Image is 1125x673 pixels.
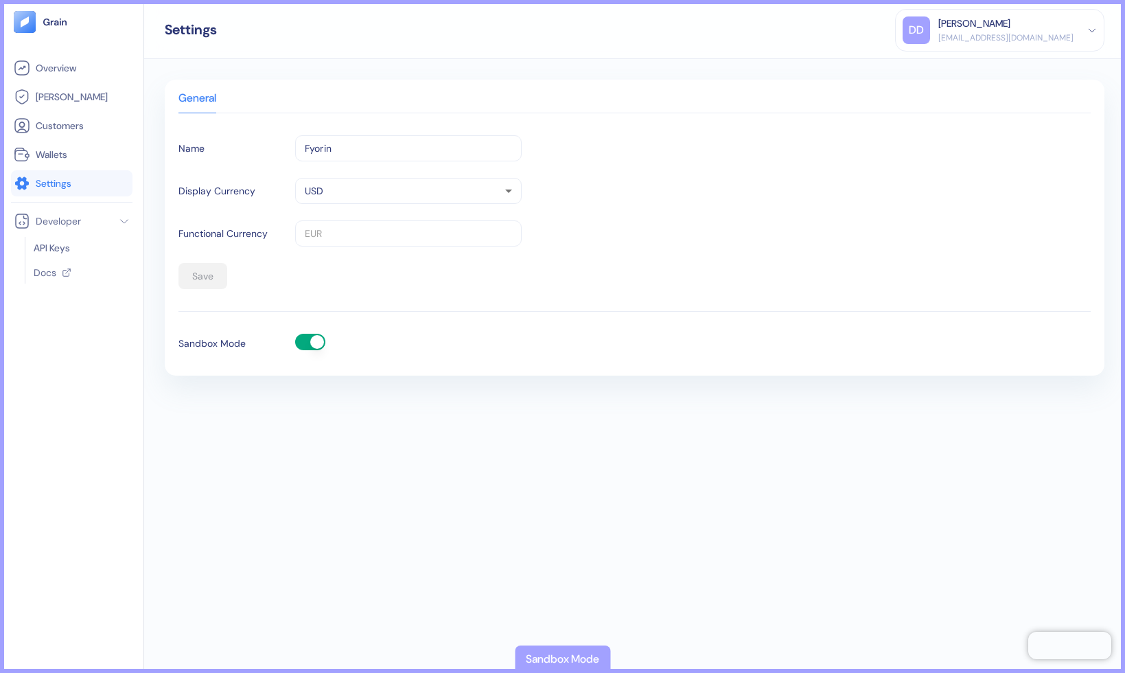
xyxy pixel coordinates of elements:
[34,266,121,280] a: Docs
[178,227,268,241] label: Functional Currency
[178,93,216,113] div: General
[938,32,1074,44] div: [EMAIL_ADDRESS][DOMAIN_NAME]
[1028,632,1111,659] iframe: Chatra live chat
[14,117,130,134] a: Customers
[43,17,68,27] img: logo
[36,119,84,133] span: Customers
[34,241,124,255] a: API Keys
[36,176,71,190] span: Settings
[903,16,930,44] div: DD
[34,241,70,255] span: API Keys
[14,175,130,192] a: Settings
[36,214,81,228] span: Developer
[14,89,130,105] a: [PERSON_NAME]
[36,90,108,104] span: [PERSON_NAME]
[178,141,205,156] label: Name
[165,23,217,36] div: Settings
[526,651,599,668] div: Sandbox Mode
[178,336,246,351] label: Sandbox Mode
[14,146,130,163] a: Wallets
[938,16,1010,31] div: [PERSON_NAME]
[295,178,522,204] div: USD
[34,266,56,280] span: Docs
[36,148,67,161] span: Wallets
[36,61,76,75] span: Overview
[178,184,255,198] label: Display Currency
[14,60,130,76] a: Overview
[14,11,36,33] img: logo-tablet-V2.svg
